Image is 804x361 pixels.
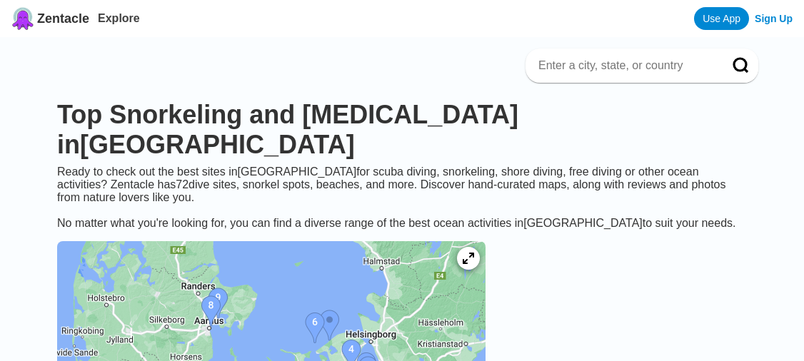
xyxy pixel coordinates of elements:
[694,7,749,30] a: Use App
[11,7,89,30] a: Zentacle logoZentacle
[755,13,793,24] a: Sign Up
[46,166,758,230] div: Ready to check out the best sites in [GEOGRAPHIC_DATA] for scuba diving, snorkeling, shore diving...
[98,12,140,24] a: Explore
[57,100,747,160] h1: Top Snorkeling and [MEDICAL_DATA] in [GEOGRAPHIC_DATA]
[37,11,89,26] span: Zentacle
[11,7,34,30] img: Zentacle logo
[537,59,713,73] input: Enter a city, state, or country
